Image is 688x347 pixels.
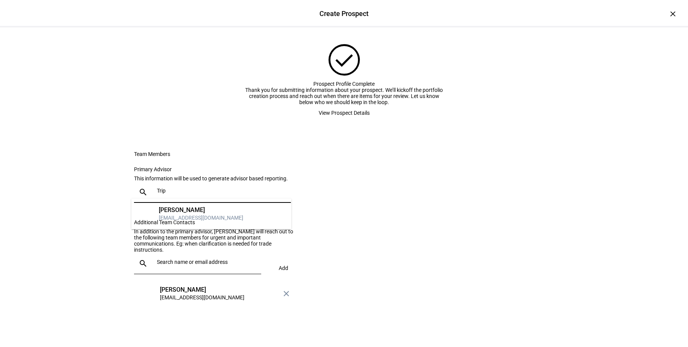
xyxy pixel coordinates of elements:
span: View Prospect Details [319,105,370,120]
div: [EMAIL_ADDRESS][DOMAIN_NAME] [160,294,244,301]
div: Thank you for submitting information about your prospect. We’ll kickoff the portfolio creation pr... [245,87,443,105]
div: [PERSON_NAME] [160,286,244,294]
div: Prospect Profile Complete [245,81,443,87]
input: Search name or email address [157,259,258,265]
div: Create Prospect [319,9,369,19]
mat-icon: search [134,259,152,268]
mat-icon: search [134,188,152,197]
div: [EMAIL_ADDRESS][DOMAIN_NAME] [159,214,243,222]
mat-icon: close [282,289,291,298]
div: × [667,8,679,20]
div: AM [139,286,154,301]
div: Primary Advisor [134,166,300,172]
input: Search name or email address [157,188,288,194]
mat-icon: check_circle [324,40,364,80]
button: View Prospect Details [310,105,379,120]
div: [PERSON_NAME] [159,206,243,214]
div: This information will be used to generate advisor based reporting. [134,175,300,182]
div: Team Members [134,151,344,157]
div: TF [137,206,153,222]
div: In addition to the primary advisor, [PERSON_NAME] will reach out to the following team members fo... [134,228,300,253]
